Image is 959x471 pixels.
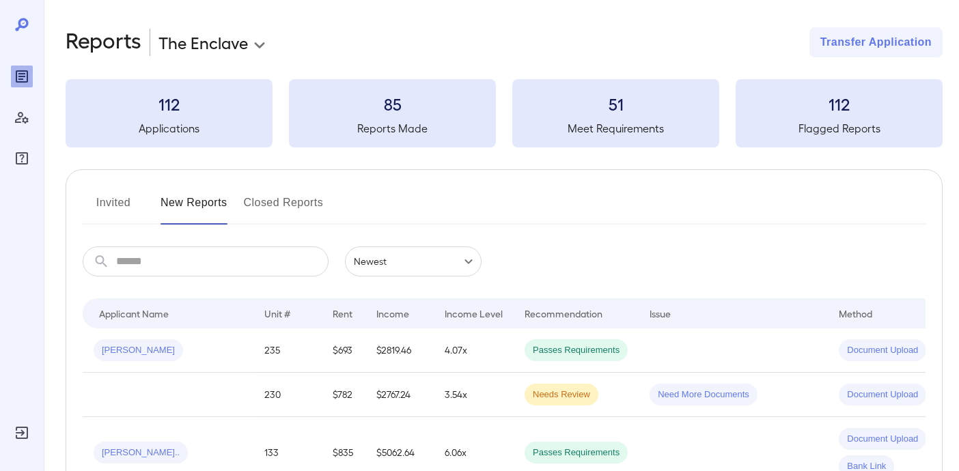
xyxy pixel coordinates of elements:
[525,344,628,357] span: Passes Requirements
[66,27,141,57] h2: Reports
[525,305,602,322] div: Recommendation
[650,305,671,322] div: Issue
[345,246,482,276] div: Newest
[161,192,227,225] button: New Reports
[11,147,33,169] div: FAQ
[99,305,169,322] div: Applicant Name
[512,93,719,115] h3: 51
[66,93,273,115] h3: 112
[66,79,943,147] summary: 112Applications85Reports Made51Meet Requirements112Flagged Reports
[94,446,188,459] span: [PERSON_NAME]..
[809,27,943,57] button: Transfer Application
[365,328,434,373] td: $2819.46
[839,433,926,446] span: Document Upload
[445,305,503,322] div: Income Level
[289,93,496,115] h3: 85
[512,120,719,137] h5: Meet Requirements
[434,328,514,373] td: 4.07x
[322,328,365,373] td: $693
[736,93,943,115] h3: 112
[376,305,409,322] div: Income
[736,120,943,137] h5: Flagged Reports
[839,305,872,322] div: Method
[289,120,496,137] h5: Reports Made
[525,446,628,459] span: Passes Requirements
[264,305,290,322] div: Unit #
[333,305,355,322] div: Rent
[11,422,33,444] div: Log Out
[158,31,248,53] p: The Enclave
[244,192,324,225] button: Closed Reports
[94,344,183,357] span: [PERSON_NAME]
[11,66,33,87] div: Reports
[66,120,273,137] h5: Applications
[525,388,598,401] span: Needs Review
[83,192,144,225] button: Invited
[839,344,926,357] span: Document Upload
[253,328,322,373] td: 235
[434,373,514,417] td: 3.54x
[322,373,365,417] td: $782
[839,388,926,401] span: Document Upload
[253,373,322,417] td: 230
[650,388,758,401] span: Need More Documents
[11,106,33,128] div: Manage Users
[365,373,434,417] td: $2767.24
